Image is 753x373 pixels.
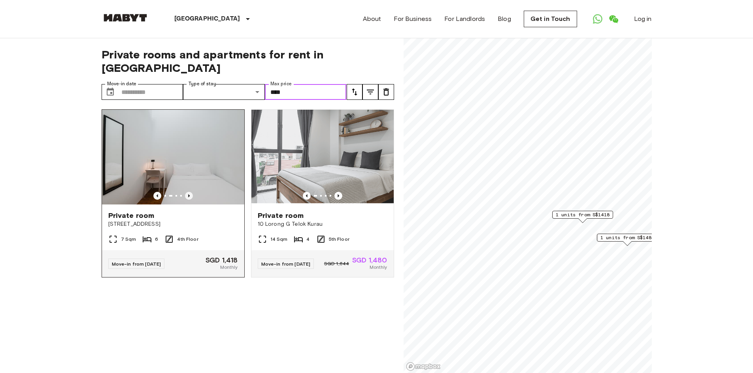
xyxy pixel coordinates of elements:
button: tune [362,84,378,100]
a: Log in [634,14,652,24]
a: Get in Touch [524,11,577,27]
button: Previous image [153,192,161,200]
label: Type of stay [189,81,216,87]
p: [GEOGRAPHIC_DATA] [174,14,240,24]
span: Monthly [370,264,387,271]
span: Private room [108,211,155,220]
a: Open WhatsApp [590,11,606,27]
span: 7 Sqm [121,236,136,243]
span: 10 Lorong G Telok Kurau [258,220,387,228]
span: SGD 1,480 [352,257,387,264]
a: About [363,14,381,24]
a: Open WeChat [606,11,621,27]
div: Map marker [597,234,658,246]
span: SGD 1,418 [206,257,238,264]
span: 4th Floor [177,236,198,243]
button: Previous image [303,192,311,200]
span: [STREET_ADDRESS] [108,220,238,228]
a: Mapbox logo [406,362,441,371]
span: Private rooms and apartments for rent in [GEOGRAPHIC_DATA] [102,48,394,75]
img: Habyt [102,14,149,22]
span: 4 [306,236,310,243]
label: Move-in date [107,81,136,87]
span: 14 Sqm [270,236,288,243]
button: tune [378,84,394,100]
img: Marketing picture of unit SG-01-109-001-006 [102,110,244,204]
a: For Business [394,14,432,24]
span: Move-in from [DATE] [112,261,161,267]
div: Map marker [552,211,613,223]
button: tune [347,84,362,100]
span: 6 [155,236,158,243]
img: Marketing picture of unit SG-01-029-008-02 [251,110,394,204]
button: Choose date [102,84,118,100]
span: 5th Floor [329,236,349,243]
span: Private room [258,211,304,220]
span: Monthly [220,264,238,271]
span: 1 units from S$1480 [600,234,654,241]
span: SGD 1,644 [324,260,349,267]
span: 1 units from S$1418 [556,211,610,218]
span: Move-in from [DATE] [261,261,311,267]
a: Marketing picture of unit SG-01-109-001-006Marketing picture of unit SG-01-109-001-006Previous im... [102,109,245,277]
a: Marketing picture of unit SG-01-029-008-02Previous imagePrevious imagePrivate room10 Lorong G Tel... [251,109,394,277]
label: Max price [270,81,292,87]
a: For Landlords [444,14,485,24]
button: Previous image [334,192,342,200]
button: Previous image [185,192,193,200]
a: Blog [498,14,511,24]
